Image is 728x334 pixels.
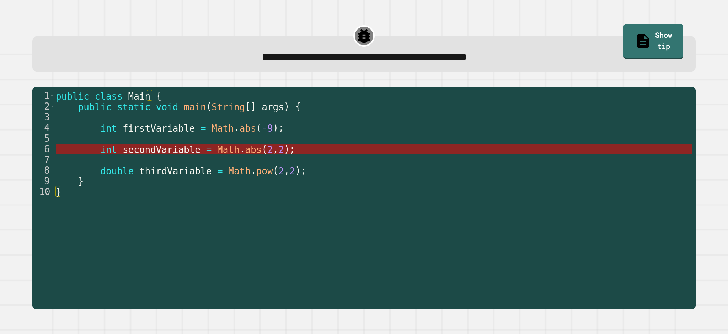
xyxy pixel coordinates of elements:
span: static [117,101,151,112]
span: 2 [279,165,284,176]
span: firstVariable [123,123,195,133]
span: main [184,101,206,112]
span: class [95,91,123,101]
div: 8 [32,165,54,176]
div: 9 [32,176,54,186]
span: public [78,101,112,112]
span: abs [245,144,262,155]
div: 7 [32,154,54,165]
div: 6 [32,144,54,154]
span: Math [217,144,240,155]
span: public [56,91,89,101]
span: Math [212,123,234,133]
div: 1 [32,90,54,101]
span: String [212,101,245,112]
span: int [101,144,117,155]
span: Toggle code folding, rows 1 through 10 [50,90,54,101]
span: -9 [262,123,273,133]
a: Show tip [623,24,683,59]
span: = [217,165,223,176]
div: 2 [32,101,54,112]
span: secondVariable [123,144,200,155]
span: thirdVariable [139,165,212,176]
span: 2 [290,165,295,176]
span: args [262,101,284,112]
div: 4 [32,122,54,133]
span: abs [240,123,256,133]
div: 10 [32,186,54,197]
div: 3 [32,112,54,122]
span: 2 [267,144,273,155]
span: = [200,123,206,133]
div: 5 [32,133,54,144]
span: void [156,101,178,112]
span: = [206,144,212,155]
span: Main [128,91,151,101]
span: int [101,123,117,133]
span: Toggle code folding, rows 2 through 9 [50,101,54,112]
span: Math [229,165,251,176]
span: 2 [279,144,284,155]
span: pow [256,165,273,176]
span: double [101,165,134,176]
